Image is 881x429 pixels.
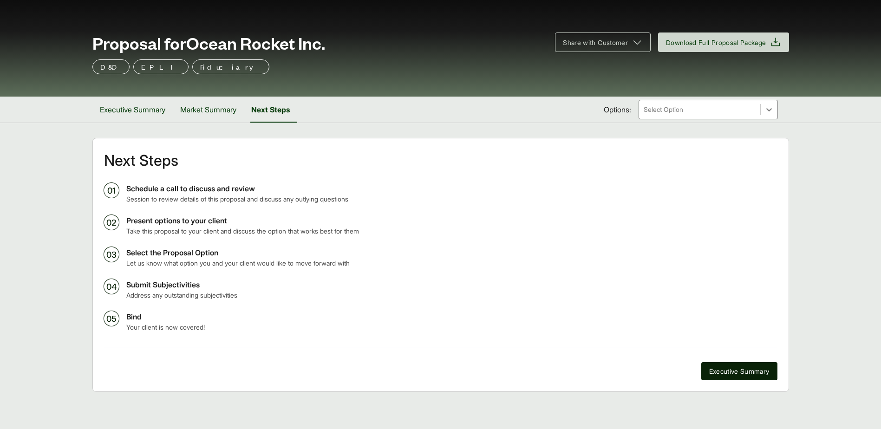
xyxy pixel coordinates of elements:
[126,247,777,258] p: Select the Proposal Option
[126,311,777,322] p: Bind
[200,61,261,72] p: Fiduciary
[141,61,181,72] p: EPLI
[126,194,777,204] p: Session to review details of this proposal and discuss any outlying questions
[658,32,789,52] button: Download Full Proposal Package
[92,33,325,52] span: Proposal for Ocean Rocket Inc.
[701,362,777,380] button: Executive Summary
[92,97,173,123] button: Executive Summary
[173,97,244,123] button: Market Summary
[604,104,631,115] span: Options:
[126,290,777,300] p: Address any outstanding subjectivities
[126,183,777,194] p: Schedule a call to discuss and review
[126,215,777,226] p: Present options to your client
[709,366,770,376] span: Executive Summary
[126,258,777,268] p: Let us know what option you and your client would like to move forward with
[100,61,122,72] p: D&O
[126,279,777,290] p: Submit Subjectivities
[126,226,777,236] p: Take this proposal to your client and discuss the option that works best for them
[666,38,766,47] span: Download Full Proposal Package
[555,32,651,52] button: Share with Customer
[563,38,628,47] span: Share with Customer
[126,322,777,332] p: Your client is now covered!
[104,153,777,168] h2: Next Steps
[244,97,297,123] button: Next Steps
